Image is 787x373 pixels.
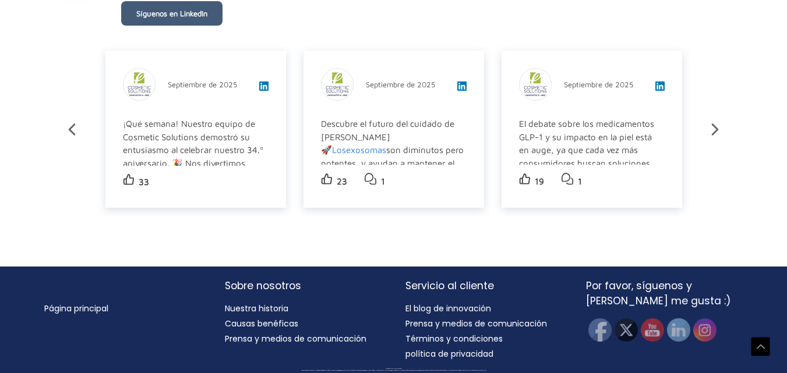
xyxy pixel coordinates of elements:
[168,80,237,89] font: Septiembre de 2025
[405,301,563,361] nav: Servicio al cliente
[225,333,366,344] a: Prensa y medios de comunicación
[123,69,155,100] img: sk-post-imagen de usuario
[405,318,547,329] a: Prensa y medios de comunicación
[519,119,661,221] font: El debate sobre los medicamentos GLP-1 y su impacto en la piel está en auge, ya que cada vez más ...
[615,318,638,342] img: Gorjeo
[322,69,353,100] img: sk-post-imagen de usuario
[301,370,486,371] font: Todo el material de este sitio web, incluyendo diseño, texto, imágenes, logotipos y sonidos, es p...
[44,301,202,316] nav: Menú
[586,279,731,308] font: Por favor, síguenos y [PERSON_NAME] me gusta :)
[366,80,435,89] font: Septiembre de 2025
[564,80,633,89] font: Septiembre de 2025
[139,177,149,187] font: 33
[337,176,347,186] font: 23
[588,318,612,342] img: Facebook
[405,348,493,360] a: política de privacidad
[535,176,544,186] font: 19
[123,119,263,247] font: ¡Qué semana! Nuestro equipo de Cosmetic Solutions demostró su entusiasmo al celebrar nuestro 34.º...
[225,301,382,346] nav: Sobre nosotros
[225,303,288,314] a: Nuestra historia
[44,303,108,314] a: Página principal
[381,176,385,186] font: 1
[405,279,494,293] font: Servicio al cliente
[225,279,301,293] font: Sobre nosotros
[121,1,223,26] a: Síguenos en LinkedIn
[259,83,269,93] a: Ver publicación en LinkedIn
[457,83,467,93] a: Ver publicación en LinkedIn
[520,69,551,100] img: sk-post-imagen de usuario
[321,145,464,233] font: son diminutos pero potentes, y ayudan a mantener el colágeno, la elastina y la vitalidad general ...
[655,83,665,93] a: Ver publicación en LinkedIn
[405,333,503,344] a: Términos y condiciones
[332,145,346,155] a: Los
[321,119,454,155] font: Descubre el futuro del cuidado de [PERSON_NAME] 🚀
[136,9,207,18] font: Síguenos en LinkedIn
[225,318,298,329] a: Causas benéficas
[405,303,491,314] a: El blog de innovación
[578,176,582,186] font: 1
[346,145,386,155] a: exosomas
